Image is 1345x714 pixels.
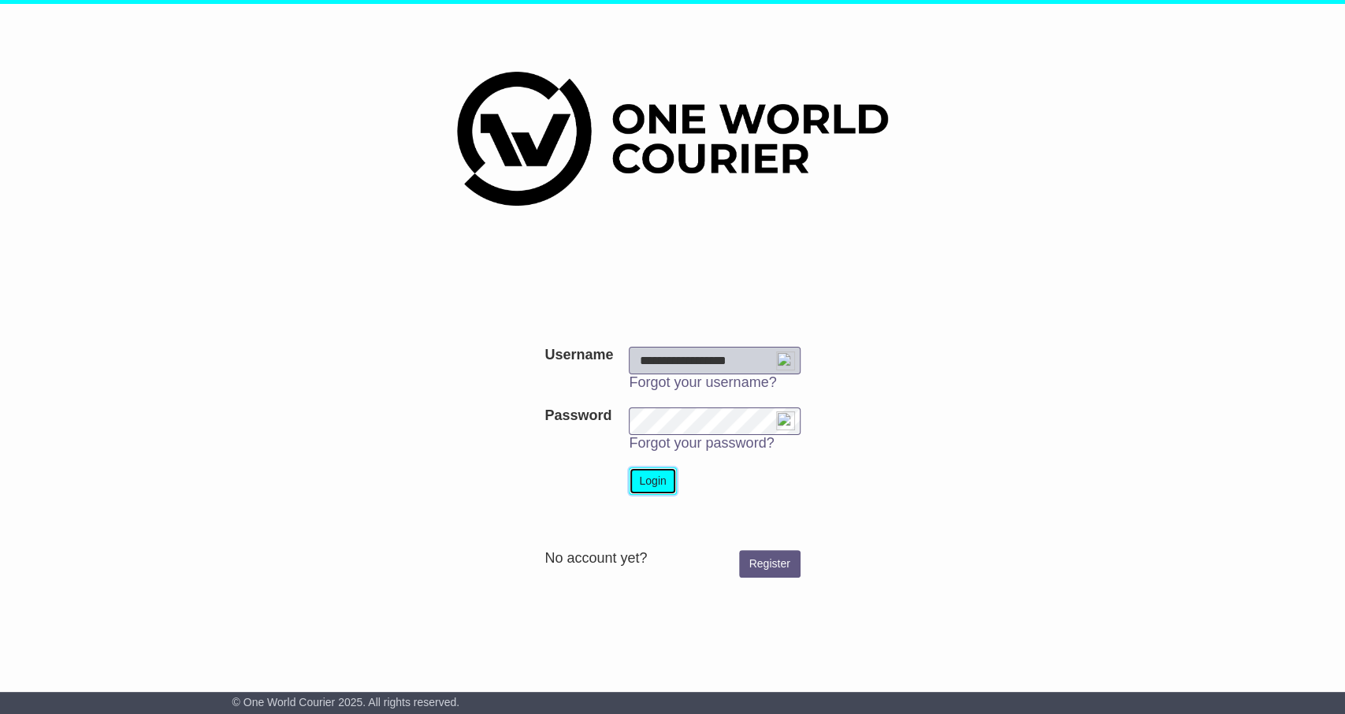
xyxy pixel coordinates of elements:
div: No account yet? [544,550,800,567]
span: © One World Courier 2025. All rights reserved. [232,696,460,708]
button: Login [629,467,676,495]
label: Password [544,407,611,425]
img: ext_logo_danger.svg [776,351,795,370]
a: Register [739,550,801,578]
img: ext_logo_danger.svg [776,411,795,430]
label: Username [544,347,613,364]
a: Forgot your password? [629,435,774,451]
a: Forgot your username? [629,374,776,390]
img: One World [457,72,887,206]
